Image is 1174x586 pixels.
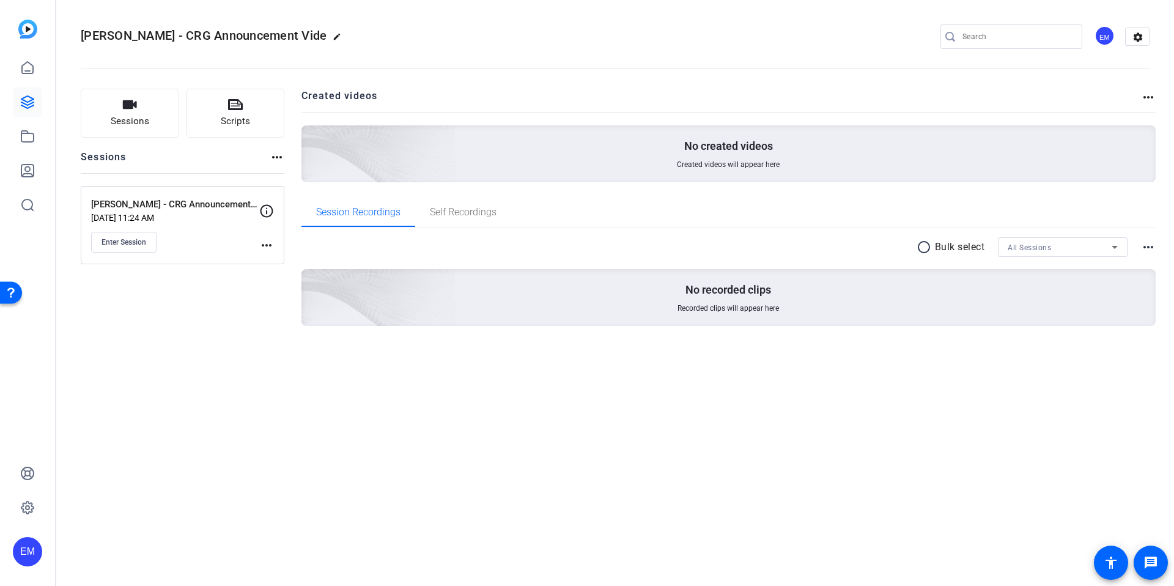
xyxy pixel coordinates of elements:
[81,28,327,43] span: [PERSON_NAME] - CRG Announcement Vide
[685,283,771,297] p: No recorded clips
[1095,26,1115,46] div: EM
[81,89,179,138] button: Sessions
[316,207,401,217] span: Session Recordings
[91,213,259,223] p: [DATE] 11:24 AM
[677,160,780,169] span: Created videos will appear here
[917,240,935,254] mat-icon: radio_button_unchecked
[164,4,456,270] img: Creted videos background
[677,303,779,313] span: Recorded clips will appear here
[684,139,773,154] p: No created videos
[221,114,250,128] span: Scripts
[13,537,42,566] div: EM
[301,89,1142,113] h2: Created videos
[91,198,259,212] p: [PERSON_NAME] - CRG Announcement Video
[1141,90,1156,105] mat-icon: more_horiz
[81,150,127,173] h2: Sessions
[1095,26,1116,47] ngx-avatar: Emma McVicar
[259,238,274,253] mat-icon: more_horiz
[1104,555,1118,570] mat-icon: accessibility
[270,150,284,165] mat-icon: more_horiz
[1143,555,1158,570] mat-icon: message
[1008,243,1051,252] span: All Sessions
[102,237,146,247] span: Enter Session
[962,29,1072,44] input: Search
[164,148,456,414] img: embarkstudio-empty-session.png
[18,20,37,39] img: blue-gradient.svg
[1126,28,1150,46] mat-icon: settings
[430,207,497,217] span: Self Recordings
[186,89,285,138] button: Scripts
[111,114,149,128] span: Sessions
[91,232,157,253] button: Enter Session
[1141,240,1156,254] mat-icon: more_horiz
[935,240,985,254] p: Bulk select
[333,32,347,47] mat-icon: edit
